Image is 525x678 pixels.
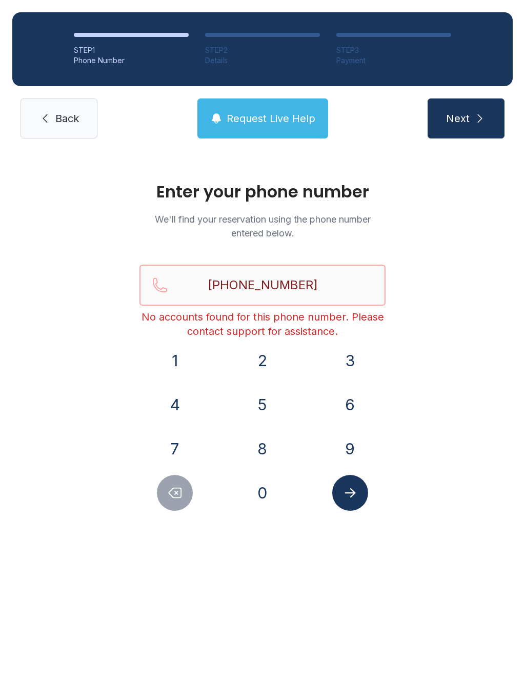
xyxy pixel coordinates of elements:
[332,475,368,511] button: Submit lookup form
[139,184,386,200] h1: Enter your phone number
[157,431,193,467] button: 7
[74,45,189,55] div: STEP 1
[245,431,280,467] button: 8
[245,475,280,511] button: 0
[157,387,193,423] button: 4
[446,111,470,126] span: Next
[139,212,386,240] p: We'll find your reservation using the phone number entered below.
[245,343,280,378] button: 2
[139,265,386,306] input: Reservation phone number
[332,431,368,467] button: 9
[74,55,189,66] div: Phone Number
[332,343,368,378] button: 3
[55,111,79,126] span: Back
[205,45,320,55] div: STEP 2
[336,45,451,55] div: STEP 3
[336,55,451,66] div: Payment
[157,475,193,511] button: Delete number
[157,343,193,378] button: 1
[139,310,386,338] div: No accounts found for this phone number. Please contact support for assistance.
[332,387,368,423] button: 6
[227,111,315,126] span: Request Live Help
[205,55,320,66] div: Details
[245,387,280,423] button: 5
